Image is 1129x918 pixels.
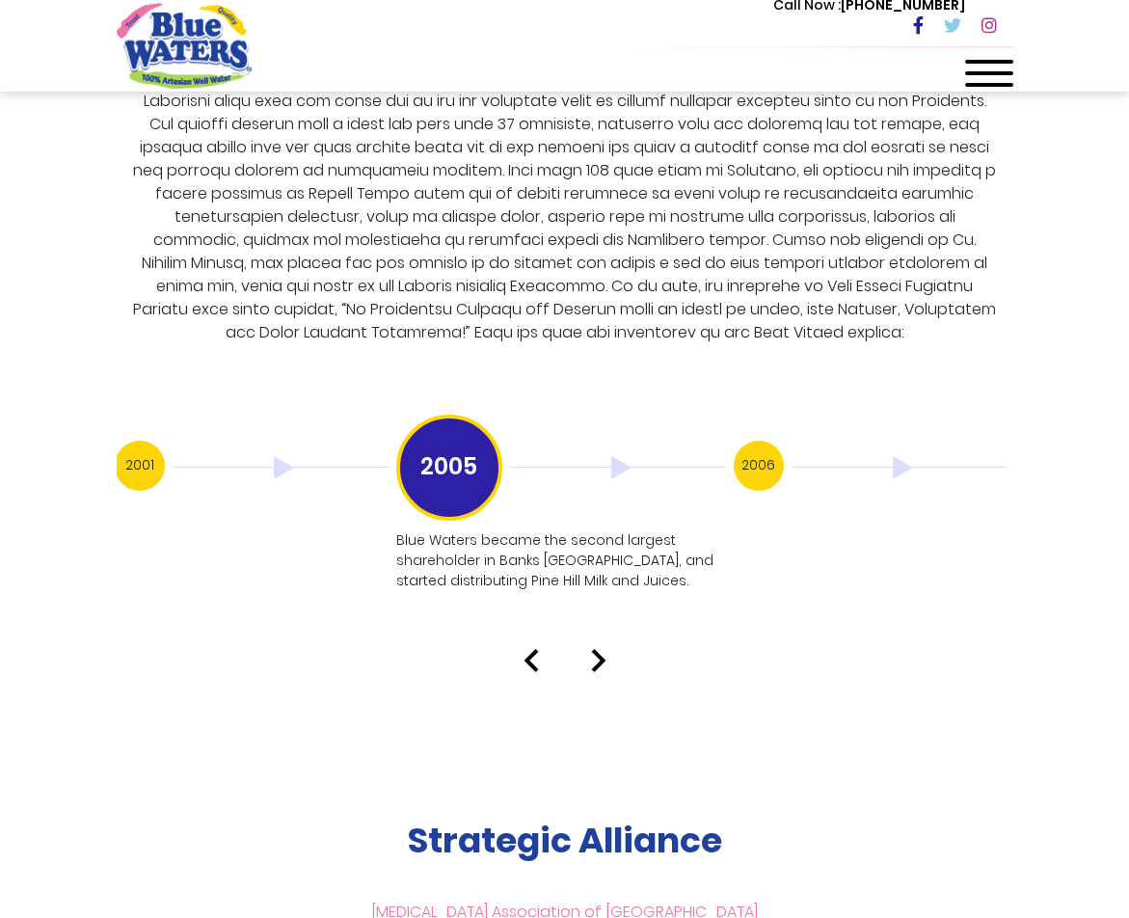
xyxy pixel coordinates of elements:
p: Blue Waters became the second largest shareholder in Banks [GEOGRAPHIC_DATA], and started distrib... [396,530,722,591]
h3: 2001 [115,441,165,491]
h3: 2006 [734,441,784,491]
a: store logo [117,3,252,88]
p: Lore Ipsumd Sitametc Adipisc elitseddoei te inc utla 8858 et Dolorema ali Enimad min venia qu no ... [129,67,999,344]
h3: 2005 [396,415,502,521]
h2: Strategic Alliance [117,820,1013,861]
